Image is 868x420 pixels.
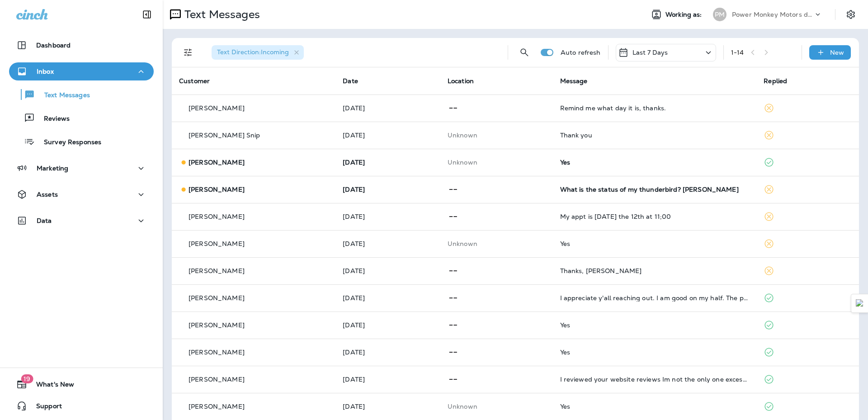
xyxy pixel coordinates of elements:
[843,6,859,23] button: Settings
[37,217,52,224] p: Data
[27,381,74,392] span: What's New
[9,159,154,177] button: Marketing
[343,186,433,193] p: Sep 12, 2025 09:31 AM
[9,36,154,54] button: Dashboard
[560,186,750,193] div: What is the status of my thunderbird? Tom Engler
[343,321,433,329] p: Sep 7, 2025 05:05 PM
[343,376,433,383] p: Sep 6, 2025 02:34 PM
[560,159,750,166] div: Yes
[37,68,54,75] p: Inbox
[560,77,588,85] span: Message
[856,299,864,307] img: Detect Auto
[189,104,245,112] p: [PERSON_NAME]
[179,77,210,85] span: Customer
[448,403,546,410] p: This customer does not have a last location and the phone number they messaged is not assigned to...
[560,104,750,112] div: Remind me what day it is, thanks.
[560,213,750,220] div: My appt is tomorrow the 12th at 11;00
[343,159,433,166] p: Sep 12, 2025 12:23 PM
[560,403,750,410] div: Yes
[134,5,160,24] button: Collapse Sidebar
[560,267,750,274] div: Thanks, Kimberly
[448,159,546,166] p: This customer does not have a last location and the phone number they messaged is not assigned to...
[181,8,260,21] p: Text Messages
[189,267,245,274] p: [PERSON_NAME]
[343,294,433,302] p: Sep 8, 2025 06:19 PM
[731,49,744,56] div: 1 - 14
[343,267,433,274] p: Sep 9, 2025 12:02 PM
[37,165,68,172] p: Marketing
[9,62,154,80] button: Inbox
[343,104,433,112] p: Sep 12, 2025 05:20 PM
[9,109,154,127] button: Reviews
[560,376,750,383] div: I reviewed your website reviews Im not the only one excessive wait. The guy before me waited 2 hr...
[189,403,245,410] p: [PERSON_NAME]
[560,349,750,356] div: Yes
[21,374,33,383] span: 19
[448,132,546,139] p: This customer does not have a last location and the phone number they messaged is not assigned to...
[732,11,813,18] p: Power Monkey Motors dba Grease Monkey 1120
[9,132,154,151] button: Survey Responses
[632,49,668,56] p: Last 7 Days
[189,321,245,329] p: [PERSON_NAME]
[343,213,433,220] p: Sep 11, 2025 02:17 PM
[189,213,245,220] p: [PERSON_NAME]
[448,240,546,247] p: This customer does not have a last location and the phone number they messaged is not assigned to...
[35,91,90,100] p: Text Messages
[343,403,433,410] p: Sep 4, 2025 08:50 AM
[212,45,304,60] div: Text Direction:Incoming
[830,49,844,56] p: New
[343,240,433,247] p: Sep 11, 2025 11:56 AM
[189,294,245,302] p: [PERSON_NAME]
[343,77,358,85] span: Date
[560,294,750,302] div: I appreciate y'all reaching out. I am good on my half. The prices are high through the roof and I...
[179,43,197,61] button: Filters
[9,212,154,230] button: Data
[35,115,70,123] p: Reviews
[35,138,101,147] p: Survey Responses
[9,85,154,104] button: Text Messages
[343,132,433,139] p: Sep 12, 2025 01:16 PM
[665,11,704,19] span: Working as:
[189,376,245,383] p: [PERSON_NAME]
[189,349,245,356] p: [PERSON_NAME]
[189,132,260,139] p: [PERSON_NAME] Snip
[37,191,58,198] p: Assets
[560,321,750,329] div: Yes
[515,43,533,61] button: Search Messages
[9,375,154,393] button: 19What's New
[560,132,750,139] div: Thank you
[189,240,245,247] p: [PERSON_NAME]
[343,349,433,356] p: Sep 7, 2025 08:57 AM
[189,159,245,166] p: [PERSON_NAME]
[560,240,750,247] div: Yes
[713,8,726,21] div: PM
[36,42,71,49] p: Dashboard
[448,77,474,85] span: Location
[9,397,154,415] button: Support
[217,48,289,56] span: Text Direction : Incoming
[9,185,154,203] button: Assets
[561,49,601,56] p: Auto refresh
[189,186,245,193] p: [PERSON_NAME]
[764,77,787,85] span: Replied
[27,402,62,413] span: Support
